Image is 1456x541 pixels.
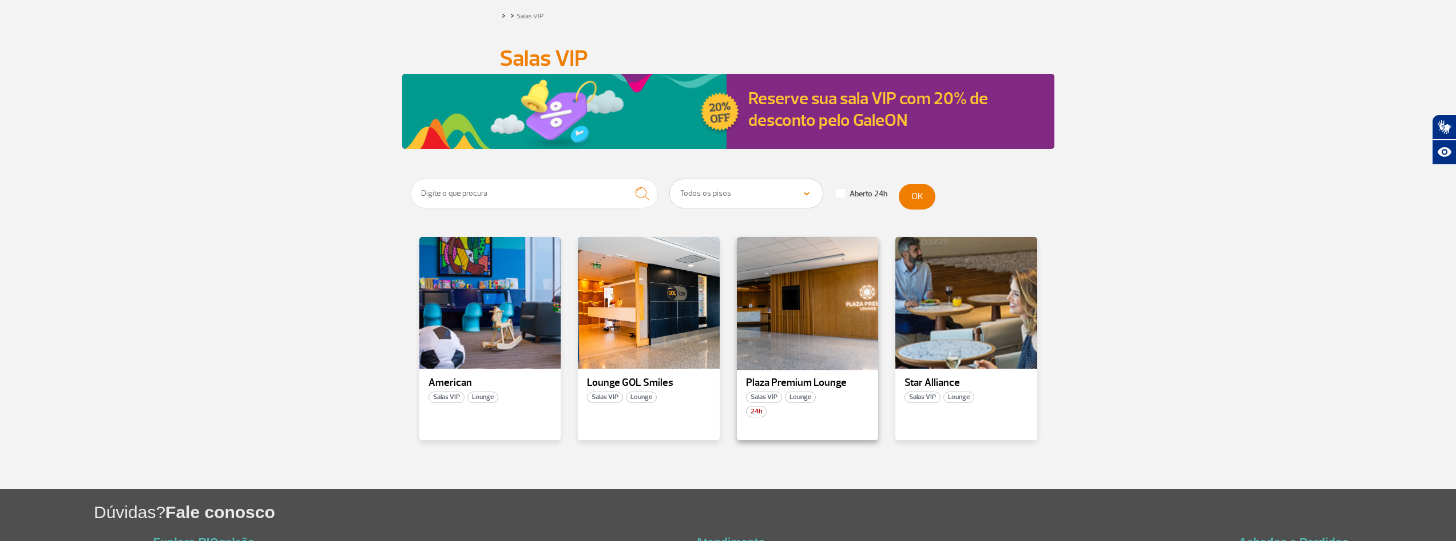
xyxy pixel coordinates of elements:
p: Plaza Premium Lounge [746,377,870,389]
button: OK [899,184,935,210]
span: Salas VIP [587,392,623,403]
span: Lounge [785,392,816,403]
span: Salas VIP [746,392,782,403]
a: Reserve sua sala VIP com 20% de desconto pelo GaleON [748,88,988,131]
a: > [510,9,514,22]
span: Lounge [467,392,498,403]
a: Salas VIP [517,12,543,21]
span: Fale conosco [165,503,275,522]
h1: Salas VIP [499,49,957,68]
a: > [502,9,506,22]
p: American [429,377,552,389]
h1: Dúvidas? [94,500,1456,524]
img: Reserve sua sala VIP com 20% de desconto pelo GaleON [402,74,741,149]
p: Star Alliance [904,377,1028,389]
p: Lounge GOL Smiles [587,377,711,389]
span: Lounge [626,392,657,403]
input: Digite o que procura [411,179,658,208]
button: Abrir recursos assistivos. [1432,140,1456,165]
span: Salas VIP [429,392,465,403]
label: Aberto 24h [836,189,887,199]
span: Salas VIP [904,392,941,403]
span: 24h [746,406,767,417]
span: Lounge [943,392,974,403]
div: Plugin de acessibilidade da Hand Talk. [1432,114,1456,165]
button: Abrir tradutor de língua de sinais. [1432,114,1456,140]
